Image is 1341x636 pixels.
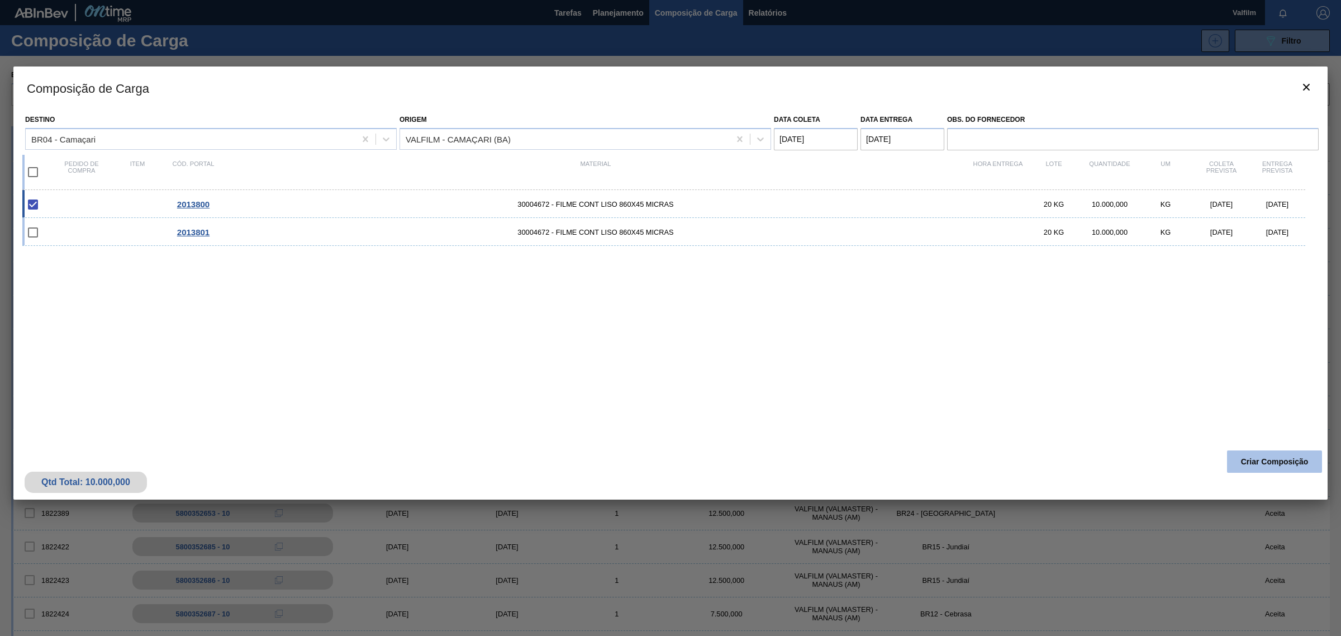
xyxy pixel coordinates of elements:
span: 2013801 [177,227,210,237]
div: 10.000,000 [1082,228,1138,236]
div: [DATE] [1193,228,1249,236]
div: Ir para o Pedido [165,200,221,209]
div: [DATE] [1249,200,1305,208]
div: [DATE] [1193,200,1249,208]
button: Criar Composição [1227,450,1322,473]
div: 20 KG [1026,228,1082,236]
input: dd/mm/yyyy [774,128,858,150]
div: VALFILM - CAMAÇARI (BA) [406,134,511,144]
div: Ir para o Pedido [165,227,221,237]
div: BR04 - Camaçari [31,134,96,144]
div: [DATE] [1249,228,1305,236]
input: dd/mm/yyyy [860,128,944,150]
label: Data entrega [860,116,912,124]
h3: Composição de Carga [13,67,1328,109]
div: KG [1138,228,1193,236]
div: Entrega Prevista [1249,160,1305,184]
div: Qtd Total: 10.000,000 [33,477,139,487]
div: Quantidade [1082,160,1138,184]
label: Destino [25,116,55,124]
span: 30004672 - FILME CONT LISO 860X45 MICRAS [221,200,970,208]
div: Lote [1026,160,1082,184]
div: KG [1138,200,1193,208]
div: UM [1138,160,1193,184]
label: Data coleta [774,116,820,124]
div: Item [110,160,165,184]
div: Cód. Portal [165,160,221,184]
div: Coleta Prevista [1193,160,1249,184]
label: Obs. do Fornecedor [947,112,1319,128]
div: Pedido de compra [54,160,110,184]
div: 20 KG [1026,200,1082,208]
div: 10.000,000 [1082,200,1138,208]
label: Origem [400,116,427,124]
span: 30004672 - FILME CONT LISO 860X45 MICRAS [221,228,970,236]
div: Material [221,160,970,184]
span: 2013800 [177,200,210,209]
div: Hora Entrega [970,160,1026,184]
